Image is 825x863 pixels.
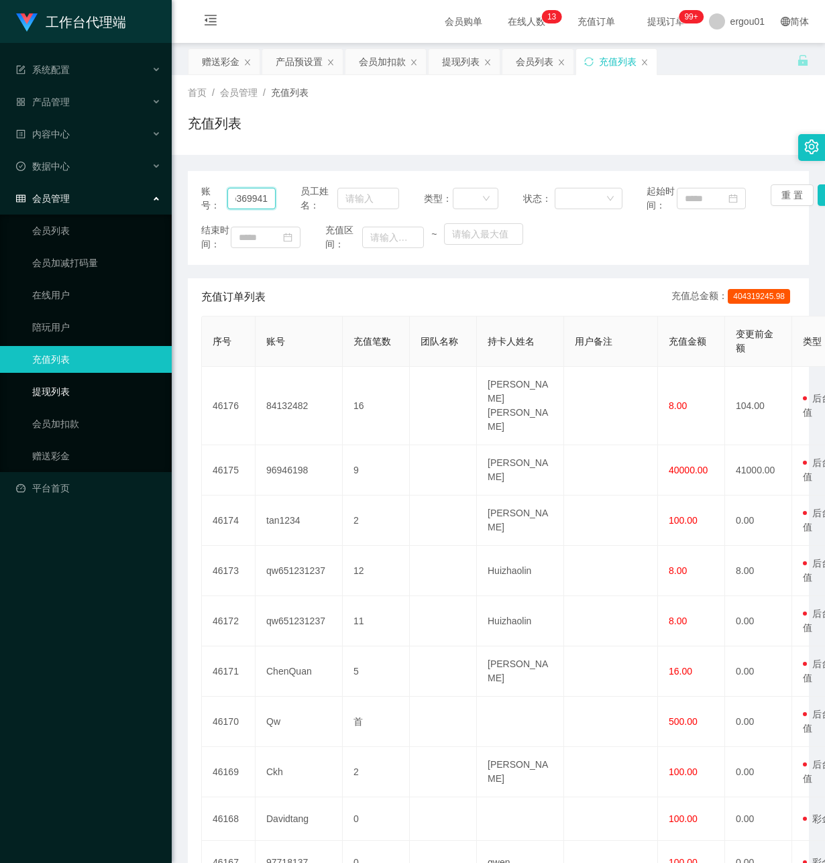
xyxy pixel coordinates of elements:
td: 16 [343,367,410,445]
td: Ckh [256,747,343,797]
td: 84132482 [256,367,343,445]
td: 0.00 [725,496,792,546]
div: 充值列表 [599,49,637,74]
td: 46171 [202,646,256,697]
sup: 13 [542,10,561,23]
div: 提现列表 [442,49,480,74]
span: 团队名称 [421,336,458,347]
i: 图标: close [484,58,492,66]
span: 充值金额 [669,336,706,347]
td: 2 [343,496,410,546]
span: 序号 [213,336,231,347]
i: 图标: profile [16,129,25,139]
span: 会员管理 [16,193,70,204]
span: 起始时间： [647,184,676,213]
i: 图标: setting [804,139,819,154]
td: 首 [343,697,410,747]
i: 图标: close [557,58,565,66]
h1: 充值列表 [188,113,241,133]
td: 0 [343,797,410,841]
td: [PERSON_NAME] [477,646,564,697]
span: 账号： [201,184,227,213]
span: 8.00 [669,616,687,626]
span: 500.00 [669,716,698,727]
input: 请输入最小值为 [362,227,424,248]
span: 8.00 [669,565,687,576]
td: 46172 [202,596,256,646]
span: 类型： [424,192,453,206]
td: Qw [256,697,343,747]
td: [PERSON_NAME] [477,445,564,496]
td: 104.00 [725,367,792,445]
a: 提现列表 [32,378,161,405]
span: / [263,87,266,98]
span: 充值笔数 [353,336,391,347]
input: 请输入 [337,188,399,209]
td: [PERSON_NAME] [477,496,564,546]
span: 100.00 [669,515,698,526]
td: [PERSON_NAME] [PERSON_NAME] [477,367,564,445]
span: / [212,87,215,98]
a: 工作台代理端 [16,16,126,27]
span: 提现订单 [641,17,692,26]
span: 结束时间： [201,223,231,251]
div: 产品预设置 [276,49,323,74]
td: Huizhaolin [477,596,564,646]
i: 图标: menu-fold [188,1,233,44]
td: 46175 [202,445,256,496]
i: 图标: table [16,194,25,203]
span: 充值区间： [325,223,362,251]
td: 11 [343,596,410,646]
td: 9 [343,445,410,496]
span: 16.00 [669,666,692,677]
p: 1 [547,10,552,23]
span: 100.00 [669,813,698,824]
td: Davidtang [256,797,343,841]
div: 会员加扣款 [359,49,406,74]
td: 0.00 [725,797,792,841]
span: 首页 [188,87,207,98]
a: 赠送彩金 [32,443,161,469]
a: 在线用户 [32,282,161,308]
span: 员工姓名： [300,184,337,213]
td: 0.00 [725,646,792,697]
i: 图标: close [641,58,649,66]
span: 充值列表 [271,87,309,98]
td: Huizhaolin [477,546,564,596]
span: 持卡人姓名 [488,336,535,347]
td: 46170 [202,697,256,747]
td: 2 [343,747,410,797]
i: 图标: global [781,17,790,26]
span: 内容中心 [16,129,70,139]
div: 会员列表 [516,49,553,74]
i: 图标: calendar [283,233,292,242]
span: 产品管理 [16,97,70,107]
span: 账号 [266,336,285,347]
span: 40000.00 [669,465,708,475]
h1: 工作台代理端 [46,1,126,44]
input: 请输入最大值 [444,223,522,245]
a: 会员加减打码量 [32,249,161,276]
i: 图标: appstore-o [16,97,25,107]
td: ChenQuan [256,646,343,697]
td: qw651231237 [256,546,343,596]
i: 图标: close [327,58,335,66]
td: 46174 [202,496,256,546]
td: 46168 [202,797,256,841]
span: ~ [424,227,444,241]
span: 充值订单列表 [201,289,266,305]
span: 8.00 [669,400,687,411]
td: 8.00 [725,546,792,596]
span: 充值订单 [571,17,622,26]
a: 充值列表 [32,346,161,373]
img: logo.9652507e.png [16,13,38,32]
i: 图标: unlock [797,54,809,66]
i: 图标: close [243,58,252,66]
i: 图标: form [16,65,25,74]
span: 状态： [523,192,555,206]
span: 用户备注 [575,336,612,347]
div: 赠送彩金 [202,49,239,74]
span: 类型 [803,336,822,347]
a: 会员加扣款 [32,410,161,437]
span: 100.00 [669,766,698,777]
